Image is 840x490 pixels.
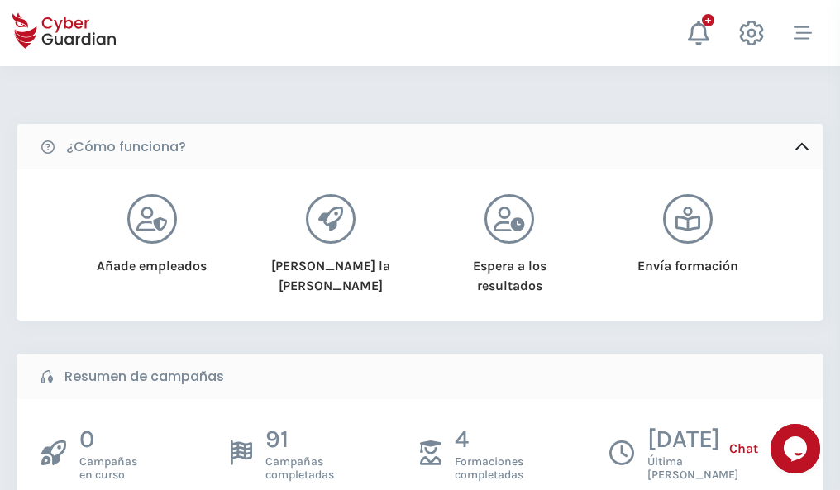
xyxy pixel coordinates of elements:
span: Formaciones completadas [455,455,523,482]
span: Chat [729,439,758,459]
div: [PERSON_NAME] la [PERSON_NAME] [262,244,399,296]
span: Última [PERSON_NAME] [647,455,738,482]
p: 91 [265,424,334,455]
iframe: chat widget [771,424,823,473]
p: [DATE] [647,424,738,455]
div: Añade empleados [84,244,220,276]
p: 4 [455,424,523,455]
b: ¿Cómo funciona? [66,137,186,157]
p: 0 [79,424,137,455]
div: Envía formación [620,244,756,276]
b: Resumen de campañas [64,367,224,387]
span: Campañas completadas [265,455,334,482]
div: + [702,14,714,26]
span: Campañas en curso [79,455,137,482]
div: Espera a los resultados [441,244,578,296]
